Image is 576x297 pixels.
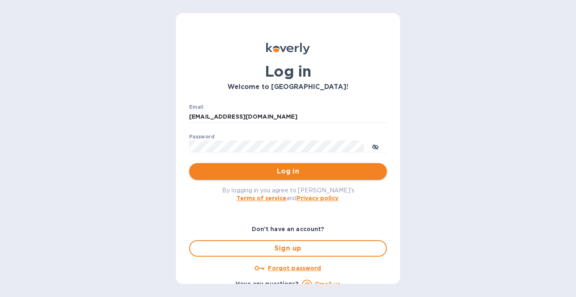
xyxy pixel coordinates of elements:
a: Email us [315,281,340,288]
span: Sign up [197,243,379,253]
h1: Log in [189,63,387,80]
u: Forgot password [268,265,321,271]
span: Log in [196,166,380,176]
b: Have any questions? [236,281,299,287]
img: Koverly [266,43,310,54]
h3: Welcome to [GEOGRAPHIC_DATA]! [189,83,387,91]
button: Sign up [189,240,387,257]
a: Terms of service [236,195,286,201]
input: Enter email address [189,111,387,123]
button: toggle password visibility [367,138,384,154]
label: Password [189,134,214,139]
button: Log in [189,163,387,180]
b: Don't have an account? [252,226,325,232]
span: By logging in you agree to [PERSON_NAME]'s and . [222,187,354,201]
label: Email [189,105,204,110]
a: Privacy policy [297,195,338,201]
